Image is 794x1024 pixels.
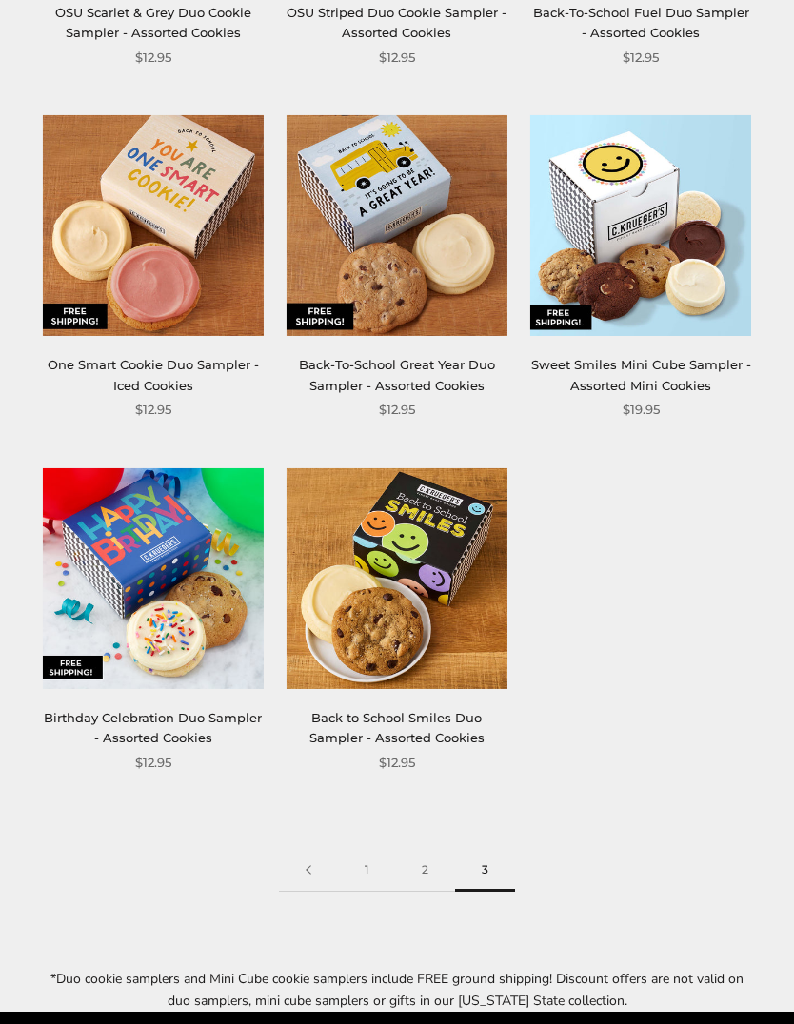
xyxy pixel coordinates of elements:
[623,400,660,420] span: $19.95
[338,849,395,892] a: 1
[135,753,171,773] span: $12.95
[623,48,659,68] span: $12.95
[379,753,415,773] span: $12.95
[455,849,515,892] span: 3
[533,5,749,40] a: Back-To-School Fuel Duo Sampler - Assorted Cookies
[48,357,259,392] a: One Smart Cookie Duo Sampler - Iced Cookies
[379,400,415,420] span: $12.95
[287,468,507,689] img: Back to School Smiles Duo Sampler - Assorted Cookies
[135,48,171,68] span: $12.95
[287,115,507,336] img: Back-To-School Great Year Duo Sampler - Assorted Cookies
[531,357,751,392] a: Sweet Smiles Mini Cube Sampler - Assorted Mini Cookies
[44,710,262,745] a: Birthday Celebration Duo Sampler - Assorted Cookies
[135,400,171,420] span: $12.95
[379,48,415,68] span: $12.95
[287,5,506,40] a: OSU Striped Duo Cookie Sampler - Assorted Cookies
[43,115,264,336] img: One Smart Cookie Duo Sampler - Iced Cookies
[15,952,197,1009] iframe: Sign Up via Text for Offers
[48,968,746,1012] p: *Duo cookie samplers and Mini Cube cookie samplers include FREE ground shipping! Discount offers ...
[279,849,338,892] a: Previous page
[299,357,495,392] a: Back-To-School Great Year Duo Sampler - Assorted Cookies
[43,468,264,689] img: Birthday Celebration Duo Sampler - Assorted Cookies
[530,115,751,336] img: Sweet Smiles Mini Cube Sampler - Assorted Mini Cookies
[395,849,455,892] a: 2
[55,5,251,40] a: OSU Scarlet & Grey Duo Cookie Sampler - Assorted Cookies
[309,710,485,745] a: Back to School Smiles Duo Sampler - Assorted Cookies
